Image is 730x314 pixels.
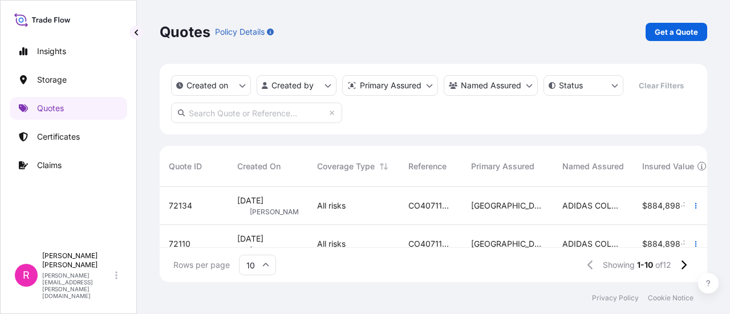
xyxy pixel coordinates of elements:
[186,80,228,91] p: Created on
[237,161,281,172] span: Created On
[642,202,647,210] span: $
[648,293,693,303] a: Cookie Notice
[683,241,690,245] span: 30
[663,202,665,210] span: ,
[562,161,624,172] span: Named Assured
[408,200,453,211] span: CO4071153318
[10,68,127,91] a: Storage
[23,270,30,281] span: R
[317,238,346,250] span: All risks
[257,75,336,96] button: createdBy Filter options
[10,125,127,148] a: Certificates
[171,103,342,123] input: Search Quote or Reference...
[160,23,210,41] p: Quotes
[377,160,391,173] button: Sort
[646,23,707,41] a: Get a Quote
[10,154,127,177] a: Claims
[629,76,693,95] button: Clear Filters
[42,251,113,270] p: [PERSON_NAME] [PERSON_NAME]
[471,161,534,172] span: Primary Assured
[683,203,690,207] span: 30
[637,259,653,271] span: 1-10
[237,233,263,244] span: [DATE]
[592,293,639,303] a: Privacy Policy
[171,75,251,96] button: createdOn Filter options
[173,259,230,271] span: Rows per page
[37,74,67,85] p: Storage
[10,97,127,120] a: Quotes
[37,46,66,57] p: Insights
[215,26,265,38] p: Policy Details
[37,160,62,171] p: Claims
[639,80,684,91] p: Clear Filters
[37,103,64,114] p: Quotes
[42,272,113,299] p: [PERSON_NAME][EMAIL_ADDRESS][PERSON_NAME][DOMAIN_NAME]
[642,240,647,248] span: $
[681,203,683,207] span: .
[408,238,453,250] span: CO4071153318
[237,195,263,206] span: [DATE]
[647,240,663,248] span: 884
[544,75,623,96] button: certificateStatus Filter options
[317,161,375,172] span: Coverage Type
[562,238,624,250] span: ADIDAS COLOMBIA LTDA - 805.011.074-2- [GEOGRAPHIC_DATA]
[271,80,314,91] p: Created by
[642,161,694,172] span: Insured Value
[250,246,305,255] span: [PERSON_NAME]
[647,202,663,210] span: 884
[342,75,438,96] button: distributor Filter options
[408,161,447,172] span: Reference
[562,200,624,211] span: ADIDAS COLOMBIA LTDA - 805.011.074-2- SURAMERICANA DE TRANSPORTES
[250,207,305,217] span: [PERSON_NAME]
[603,259,635,271] span: Showing
[169,238,190,250] span: 72110
[471,238,544,250] span: [GEOGRAPHIC_DATA]
[655,26,698,38] p: Get a Quote
[238,206,245,218] span: AA
[681,241,683,245] span: .
[665,240,680,248] span: 898
[665,202,680,210] span: 898
[169,200,192,211] span: 72134
[461,80,521,91] p: Named Assured
[10,40,127,63] a: Insights
[37,131,80,142] p: Certificates
[471,200,544,211] span: [GEOGRAPHIC_DATA]
[663,240,665,248] span: ,
[317,200,346,211] span: All risks
[444,75,538,96] button: cargoOwner Filter options
[559,80,583,91] p: Status
[169,161,202,172] span: Quote ID
[360,80,421,91] p: Primary Assured
[655,259,671,271] span: of 12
